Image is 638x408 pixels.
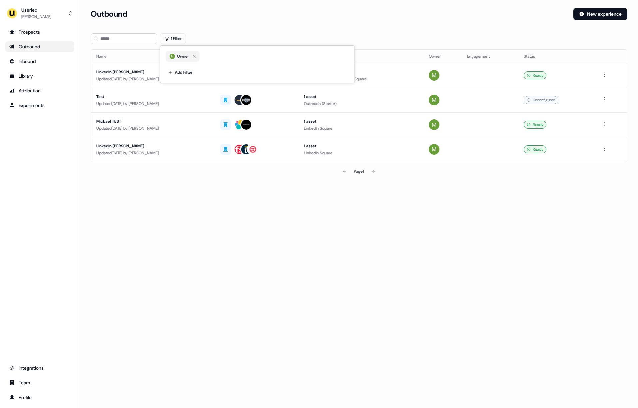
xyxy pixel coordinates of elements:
[5,100,74,111] a: Go to experiments
[96,143,210,149] div: LinkedIn [PERSON_NAME]
[304,143,418,149] div: 1 asset
[524,71,546,79] div: Ready
[5,377,74,388] a: Go to team
[21,7,51,13] div: Userled
[304,93,418,100] div: 1 asset
[304,76,418,82] div: Outreach (Starter), LinkedIn Square
[9,365,70,371] div: Integrations
[160,33,186,44] button: 1 Filter
[170,53,189,60] div: Owner
[91,50,215,63] th: Name
[524,121,546,129] div: Ready
[9,379,70,386] div: Team
[304,118,418,125] div: 1 asset
[9,394,70,401] div: Profile
[429,70,439,81] img: Mickael
[5,85,74,96] a: Go to attribution
[5,363,74,373] a: Go to integrations
[9,73,70,79] div: Library
[354,168,364,175] div: Page 1
[96,76,210,82] div: Updated [DATE] by [PERSON_NAME]
[169,53,176,60] img: owner avatar
[9,43,70,50] div: Outbound
[299,50,423,63] th: Assets
[21,13,51,20] div: [PERSON_NAME]
[96,125,210,132] div: Updated [DATE] by [PERSON_NAME]
[518,50,595,63] th: Status
[96,118,210,125] div: Mickael TEST
[5,71,74,81] a: Go to templates
[5,56,74,67] a: Go to Inbound
[5,5,74,21] button: Userled[PERSON_NAME]
[429,95,439,105] img: Mickael
[9,58,70,65] div: Inbound
[9,87,70,94] div: Attribution
[5,41,74,52] a: Go to outbound experience
[304,150,418,156] div: LinkedIn Square
[429,119,439,130] img: Mickael
[304,100,418,107] div: Outreach (Starter)
[524,96,558,104] div: Unconfigured
[9,29,70,35] div: Prospects
[96,100,210,107] div: Updated [DATE] by [PERSON_NAME]
[96,150,210,156] div: Updated [DATE] by [PERSON_NAME]
[166,51,200,62] button: owner avatarOwner
[5,392,74,403] a: Go to profile
[524,145,546,153] div: Ready
[304,69,418,75] div: 2 assets
[96,69,210,75] div: LinkedIn [PERSON_NAME]
[96,93,210,100] div: Test
[166,67,195,78] button: Add Filter
[573,8,627,20] button: New experience
[462,50,518,63] th: Engagement
[423,50,462,63] th: Owner
[429,144,439,155] img: Mickael
[9,102,70,109] div: Experiments
[91,9,127,19] h3: Outbound
[304,125,418,132] div: LinkedIn Square
[5,27,74,37] a: Go to prospects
